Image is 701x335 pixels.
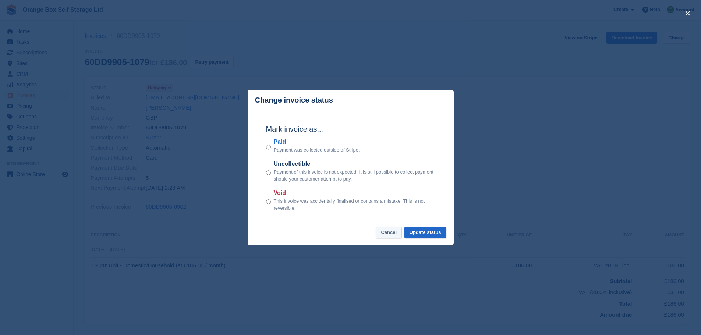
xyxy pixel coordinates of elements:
label: Void [274,189,435,197]
button: close [682,7,694,19]
h2: Mark invoice as... [266,124,435,135]
label: Paid [274,138,360,146]
p: Payment was collected outside of Stripe. [274,146,360,154]
button: Cancel [376,227,402,239]
button: Update status [404,227,446,239]
p: Change invoice status [255,96,333,104]
p: Payment of this invoice is not expected. It is still possible to collect payment should your cust... [274,168,435,183]
label: Uncollectible [274,160,435,168]
p: This invoice was accidentally finalised or contains a mistake. This is not reversible. [274,197,435,212]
